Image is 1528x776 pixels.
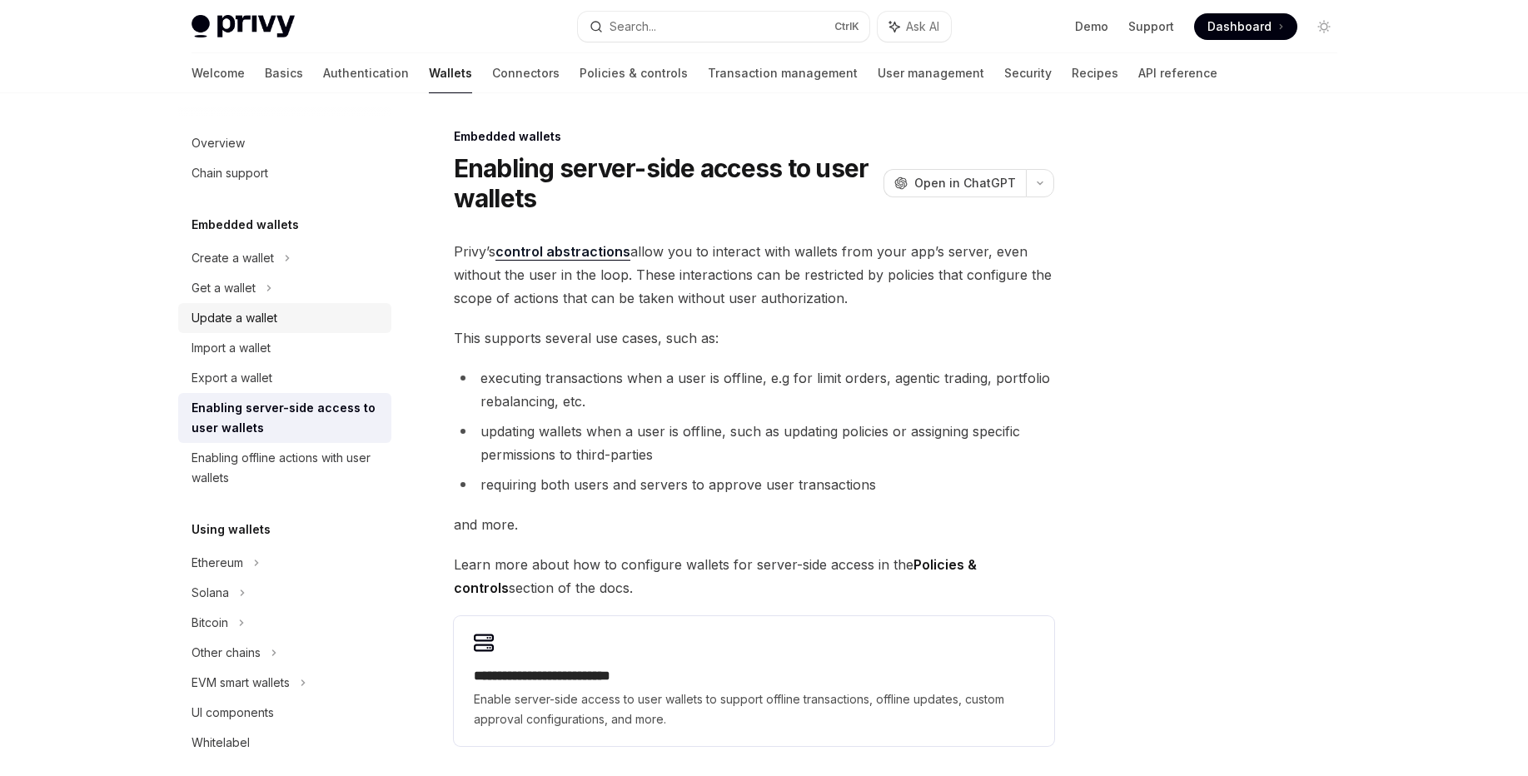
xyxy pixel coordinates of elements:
[192,583,229,603] div: Solana
[883,169,1026,197] button: Open in ChatGPT
[708,53,858,93] a: Transaction management
[1138,53,1217,93] a: API reference
[192,53,245,93] a: Welcome
[454,553,1054,599] span: Learn more about how to configure wallets for server-side access in the section of the docs.
[192,215,299,235] h5: Embedded wallets
[192,368,272,388] div: Export a wallet
[192,308,277,328] div: Update a wallet
[178,363,391,393] a: Export a wallet
[878,53,984,93] a: User management
[192,733,250,753] div: Whitelabel
[580,53,688,93] a: Policies & controls
[192,248,274,268] div: Create a wallet
[834,20,859,33] span: Ctrl K
[1004,53,1052,93] a: Security
[178,698,391,728] a: UI components
[1311,13,1337,40] button: Toggle dark mode
[1194,13,1297,40] a: Dashboard
[878,12,951,42] button: Ask AI
[454,366,1054,413] li: executing transactions when a user is offline, e.g for limit orders, agentic trading, portfolio r...
[454,326,1054,350] span: This supports several use cases, such as:
[454,513,1054,536] span: and more.
[495,243,630,261] a: control abstractions
[474,689,1034,729] span: Enable server-side access to user wallets to support offline transactions, offline updates, custo...
[192,163,268,183] div: Chain support
[610,17,656,37] div: Search...
[178,128,391,158] a: Overview
[192,133,245,153] div: Overview
[192,553,243,573] div: Ethereum
[192,613,228,633] div: Bitcoin
[192,520,271,540] h5: Using wallets
[454,153,877,213] h1: Enabling server-side access to user wallets
[192,448,381,488] div: Enabling offline actions with user wallets
[454,128,1054,145] div: Embedded wallets
[1072,53,1118,93] a: Recipes
[178,303,391,333] a: Update a wallet
[454,240,1054,310] span: Privy’s allow you to interact with wallets from your app’s server, even without the user in the l...
[578,12,869,42] button: Search...CtrlK
[914,175,1016,192] span: Open in ChatGPT
[906,18,939,35] span: Ask AI
[1128,18,1174,35] a: Support
[178,728,391,758] a: Whitelabel
[454,420,1054,466] li: updating wallets when a user is offline, such as updating policies or assigning specific permissi...
[1075,18,1108,35] a: Demo
[429,53,472,93] a: Wallets
[1207,18,1272,35] span: Dashboard
[192,703,274,723] div: UI components
[192,398,381,438] div: Enabling server-side access to user wallets
[492,53,560,93] a: Connectors
[192,15,295,38] img: light logo
[192,643,261,663] div: Other chains
[192,278,256,298] div: Get a wallet
[192,338,271,358] div: Import a wallet
[323,53,409,93] a: Authentication
[178,158,391,188] a: Chain support
[178,333,391,363] a: Import a wallet
[265,53,303,93] a: Basics
[192,673,290,693] div: EVM smart wallets
[178,443,391,493] a: Enabling offline actions with user wallets
[454,473,1054,496] li: requiring both users and servers to approve user transactions
[178,393,391,443] a: Enabling server-side access to user wallets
